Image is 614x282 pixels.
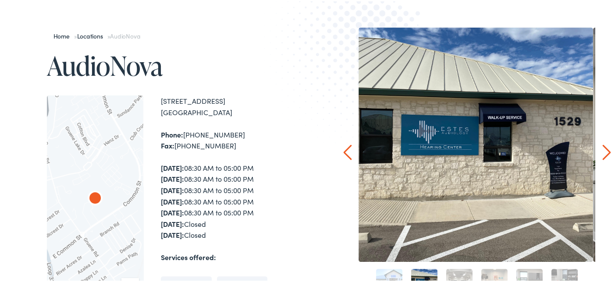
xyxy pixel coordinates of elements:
span: AudioNova [110,30,140,39]
strong: [DATE]: [161,229,184,238]
span: » » [53,30,140,39]
a: Prev [344,143,352,159]
h1: AudioNova [47,50,310,79]
div: AudioNova [85,187,106,208]
a: Home [53,30,74,39]
a: Locations [77,30,107,39]
strong: Fax: [161,139,174,149]
div: 08:30 AM to 05:00 PM 08:30 AM to 05:00 PM 08:30 AM to 05:00 PM 08:30 AM to 05:00 PM 08:30 AM to 0... [161,161,310,240]
strong: [DATE]: [161,184,184,194]
strong: Phone: [161,128,183,138]
div: [PHONE_NUMBER] [PHONE_NUMBER] [161,128,310,150]
strong: [DATE]: [161,173,184,182]
a: Next [603,143,611,159]
strong: [DATE]: [161,162,184,171]
div: [STREET_ADDRESS] [GEOGRAPHIC_DATA] [161,94,310,116]
strong: [DATE]: [161,206,184,216]
strong: [DATE]: [161,218,184,227]
strong: Services offered: [161,251,216,261]
strong: [DATE]: [161,195,184,205]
